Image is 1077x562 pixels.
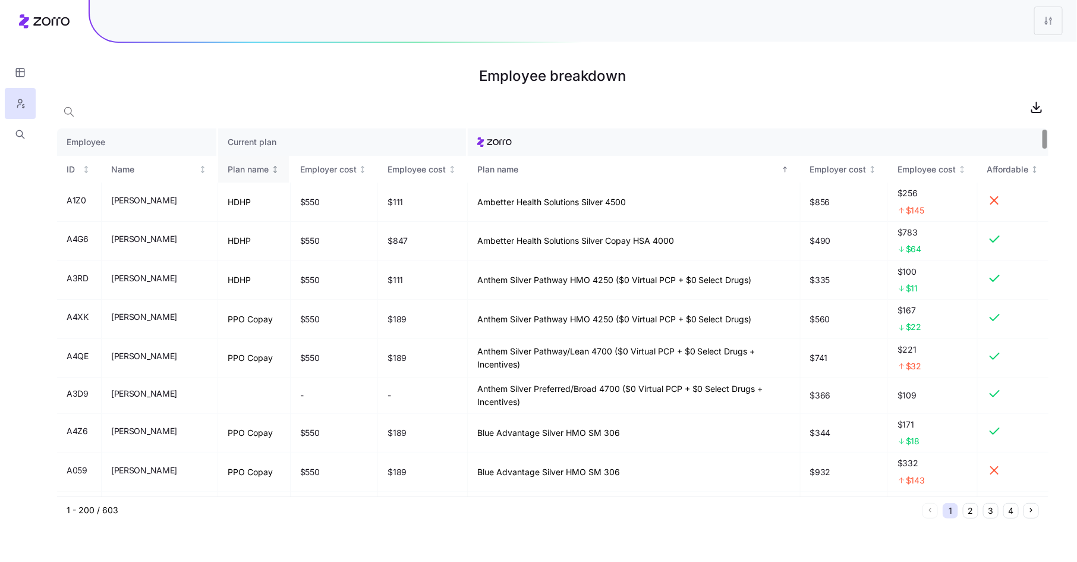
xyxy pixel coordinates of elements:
span: $143 [906,475,925,486]
th: Employer costNot sorted [291,156,379,183]
td: HDHP [218,222,291,261]
th: Plan nameNot sorted [218,156,291,183]
span: $550 [300,466,320,478]
td: Anthem Silver Pathway/Lean 4700 ($0 Virtual PCP + $0 Select Drugs + Incentives) [468,339,801,378]
span: $332 [897,457,968,469]
span: $111 [388,196,403,208]
span: $221 [897,344,968,356]
span: $18 [906,435,919,447]
span: $171 [897,419,968,431]
button: 1 [943,503,958,519]
span: $11 [906,282,918,294]
th: Current plan [218,128,468,156]
span: $64 [906,243,921,255]
span: $189 [388,313,407,325]
span: $741 [810,352,828,364]
td: PPO Copay [218,414,291,453]
div: Not sorted [358,165,367,174]
span: $256 [897,187,968,199]
span: [PERSON_NAME] [111,311,177,323]
td: Blue Advantage Silver HMO SM 306 [468,414,801,453]
td: Anthem Silver Pathway HMO 4250 ($0 Virtual PCP + $0 Select Drugs) [468,261,801,300]
div: 1 - 200 / 603 [67,504,918,516]
button: Previous page [922,503,938,519]
td: HDHP [218,183,291,222]
span: - [300,390,304,401]
span: [PERSON_NAME] [111,388,177,400]
button: 2 [963,503,978,519]
div: Employer cost [300,163,357,176]
span: - [388,390,391,401]
th: Employer costNot sorted [801,156,889,183]
div: Not sorted [82,165,90,174]
th: IDNot sorted [57,156,102,183]
div: Employee cost [388,163,446,176]
span: $366 [810,390,831,401]
span: [PERSON_NAME] [111,425,177,437]
div: Not sorted [958,165,966,174]
span: $189 [388,427,407,439]
div: Not sorted [868,165,877,174]
td: HDHP [218,261,291,300]
span: $100 [897,266,968,278]
div: Name [111,163,197,176]
span: $550 [300,427,320,439]
span: $335 [810,274,830,286]
span: [PERSON_NAME] [111,350,177,362]
span: A4G6 [67,233,89,245]
div: Not sorted [271,165,279,174]
th: Employee [57,128,218,156]
td: PPO Copay [218,300,291,339]
th: NameNot sorted [102,156,218,183]
button: 4 [1003,503,1019,519]
div: Employer cost [810,163,867,176]
span: A4Z6 [67,425,88,437]
div: Sorted ascending [781,165,789,174]
td: Anthem Silver Preferred/Broad 4700 ($0 Virtual PCP + $0 Select Drugs + Incentives) [468,378,801,413]
span: $550 [300,235,320,247]
span: $932 [810,466,831,478]
th: AffordableNot sorted [978,156,1049,183]
div: Not sorted [448,165,456,174]
span: [PERSON_NAME] [111,272,177,284]
div: Affordable [987,163,1029,176]
span: A3D9 [67,388,89,400]
span: $109 [897,390,968,401]
td: Blue Advantage Silver HMO SM 306 [468,453,801,492]
span: $32 [906,360,921,372]
span: $550 [300,313,320,325]
span: $560 [810,313,830,325]
span: $189 [388,352,407,364]
div: ID [67,163,80,176]
th: Employee costNot sorted [888,156,978,183]
div: Plan name [477,163,779,176]
span: $847 [388,235,408,247]
span: $167 [897,304,968,316]
td: PPO Copay [218,339,291,378]
td: Ambetter Health Solutions Silver Copay HSA 4000 [468,222,801,261]
h1: Employee breakdown [57,62,1048,90]
td: Blue Advantage Silver HMO SM 306 [468,492,801,520]
span: A1Z0 [67,194,86,206]
span: A4QE [67,350,89,362]
td: PPO Copay [218,453,291,492]
div: Not sorted [199,165,207,174]
div: Plan name [228,163,269,176]
div: Not sorted [1031,165,1039,174]
th: Employee costNot sorted [378,156,468,183]
span: $344 [810,427,831,439]
span: $145 [906,205,924,216]
button: Next page [1024,503,1039,519]
span: $856 [810,196,830,208]
span: [PERSON_NAME] [111,194,177,206]
span: [PERSON_NAME] [111,464,177,476]
div: Employee cost [897,163,956,176]
span: $783 [897,227,968,238]
span: A3RD [67,272,89,284]
span: A059 [67,464,87,476]
td: Anthem Silver Pathway HMO 4250 ($0 Virtual PCP + $0 Select Drugs) [468,300,801,339]
span: [PERSON_NAME] [111,233,177,245]
span: A4XK [67,311,89,323]
span: $490 [810,235,831,247]
span: $550 [300,196,320,208]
